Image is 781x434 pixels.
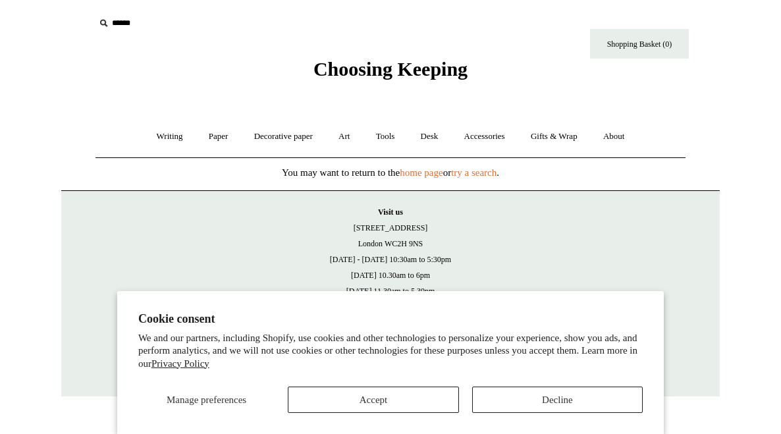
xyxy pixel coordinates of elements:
[167,394,246,405] span: Manage preferences
[519,119,589,154] a: Gifts & Wrap
[61,165,720,180] p: You may want to return to the or .
[151,358,209,369] a: Privacy Policy
[452,119,517,154] a: Accessories
[378,207,403,217] strong: Visit us
[472,387,643,413] button: Decline
[313,68,468,78] a: Choosing Keeping
[400,167,443,178] a: home page
[327,119,362,154] a: Art
[138,332,643,371] p: We and our partners, including Shopify, use cookies and other technologies to personalize your ex...
[591,119,637,154] a: About
[409,119,450,154] a: Desk
[590,29,689,59] a: Shopping Basket (0)
[364,119,407,154] a: Tools
[138,387,275,413] button: Manage preferences
[313,58,468,80] span: Choosing Keeping
[145,119,195,154] a: Writing
[451,167,497,178] a: try a search
[288,387,458,413] button: Accept
[197,119,240,154] a: Paper
[242,119,325,154] a: Decorative paper
[138,312,643,326] h2: Cookie consent
[74,204,707,315] p: [STREET_ADDRESS] London WC2H 9NS [DATE] - [DATE] 10:30am to 5:30pm [DATE] 10.30am to 6pm [DATE] 1...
